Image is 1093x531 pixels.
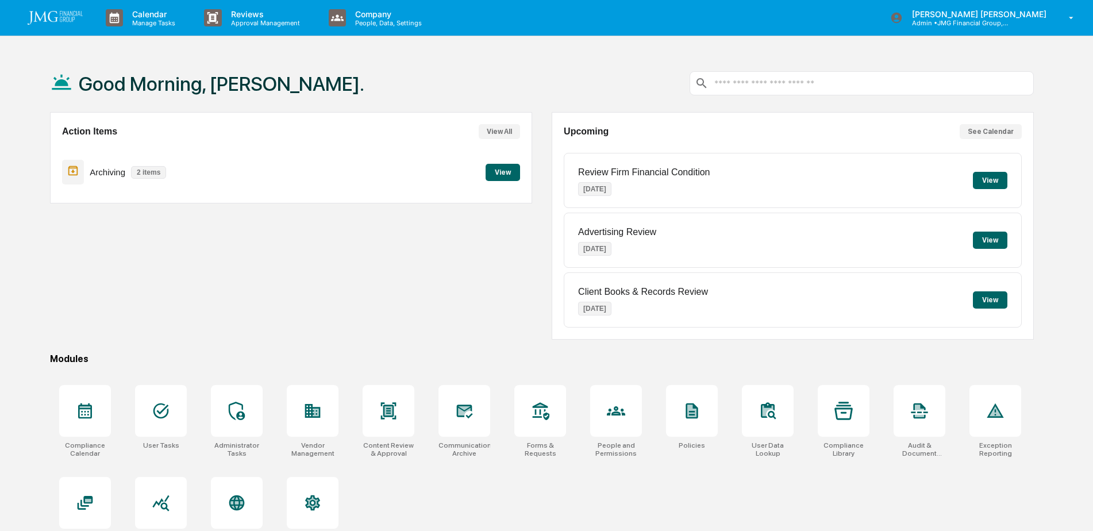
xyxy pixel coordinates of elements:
[578,182,611,196] p: [DATE]
[222,19,306,27] p: Approval Management
[578,242,611,256] p: [DATE]
[287,441,338,457] div: Vendor Management
[50,353,1034,364] div: Modules
[973,172,1007,189] button: View
[123,9,181,19] p: Calendar
[90,167,125,177] p: Archiving
[211,441,263,457] div: Administrator Tasks
[903,9,1052,19] p: [PERSON_NAME] [PERSON_NAME]
[818,441,869,457] div: Compliance Library
[143,441,179,449] div: User Tasks
[894,441,945,457] div: Audit & Document Logs
[479,124,520,139] button: View All
[346,9,428,19] p: Company
[973,291,1007,309] button: View
[742,441,794,457] div: User Data Lookup
[578,302,611,315] p: [DATE]
[564,126,609,137] h2: Upcoming
[590,441,642,457] div: People and Permissions
[486,166,520,177] a: View
[578,227,656,237] p: Advertising Review
[363,441,414,457] div: Content Review & Approval
[969,441,1021,457] div: Exception Reporting
[346,19,428,27] p: People, Data, Settings
[578,167,710,178] p: Review Firm Financial Condition
[486,164,520,181] button: View
[903,19,1010,27] p: Admin • JMG Financial Group, Ltd.
[123,19,181,27] p: Manage Tasks
[79,72,364,95] h1: Good Morning, [PERSON_NAME].
[973,232,1007,249] button: View
[578,287,708,297] p: Client Books & Records Review
[222,9,306,19] p: Reviews
[62,126,117,137] h2: Action Items
[59,441,111,457] div: Compliance Calendar
[514,441,566,457] div: Forms & Requests
[28,11,83,25] img: logo
[1056,493,1087,524] iframe: Open customer support
[131,166,166,179] p: 2 items
[679,441,705,449] div: Policies
[960,124,1022,139] button: See Calendar
[438,441,490,457] div: Communications Archive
